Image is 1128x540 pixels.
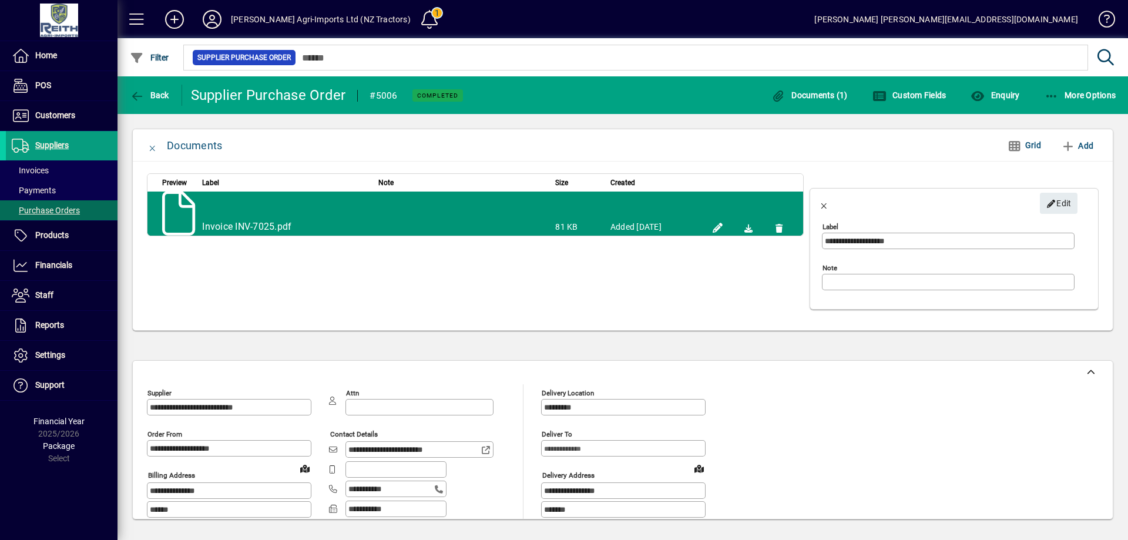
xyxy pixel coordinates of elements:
[1061,136,1093,155] span: Add
[822,223,838,231] mat-label: Label
[6,311,117,340] a: Reports
[1046,194,1072,213] span: Edit
[542,389,594,397] mat-label: Delivery Location
[814,10,1078,29] div: [PERSON_NAME] [PERSON_NAME][EMAIL_ADDRESS][DOMAIN_NAME]
[197,52,291,63] span: Supplier Purchase Order
[998,135,1050,156] button: Grid
[296,459,314,478] a: View on map
[1090,2,1113,41] a: Knowledge Base
[35,110,75,120] span: Customers
[768,85,851,106] button: Documents (1)
[127,47,172,68] button: Filter
[1045,90,1116,100] span: More Options
[6,251,117,280] a: Financials
[6,371,117,400] a: Support
[690,459,709,478] a: View on map
[6,101,117,130] a: Customers
[130,90,169,100] span: Back
[35,290,53,300] span: Staff
[1042,85,1119,106] button: More Options
[555,176,568,189] span: Size
[202,176,219,189] span: Label
[610,221,694,233] div: Added [DATE]
[191,86,346,105] div: Supplier Purchase Order
[33,417,85,426] span: Financial Year
[35,350,65,360] span: Settings
[127,85,172,106] button: Back
[147,389,172,397] mat-label: Supplier
[156,9,193,30] button: Add
[771,90,848,100] span: Documents (1)
[162,176,187,189] span: Preview
[147,430,182,438] mat-label: Order from
[610,176,635,189] span: Created
[130,53,169,62] span: Filter
[35,320,64,330] span: Reports
[770,218,788,237] button: Remove
[35,380,65,390] span: Support
[1056,135,1098,156] button: Add
[739,218,758,237] a: Download
[6,200,117,220] a: Purchase Orders
[167,136,222,155] div: Documents
[35,51,57,60] span: Home
[35,140,69,150] span: Suppliers
[869,85,949,106] button: Custom Fields
[43,441,75,451] span: Package
[35,230,69,240] span: Products
[346,389,359,397] mat-label: Attn
[12,166,49,175] span: Invoices
[542,430,572,438] mat-label: Deliver To
[1008,136,1041,155] span: Grid
[231,10,411,29] div: [PERSON_NAME] Agri-Imports Ltd (NZ Tractors)
[6,41,117,71] a: Home
[12,206,80,215] span: Purchase Orders
[193,9,231,30] button: Profile
[417,92,458,99] span: Completed
[378,176,394,189] span: Note
[35,260,72,270] span: Financials
[872,90,946,100] span: Custom Fields
[12,186,56,195] span: Payments
[6,180,117,200] a: Payments
[370,86,397,105] div: #5006
[1040,193,1077,214] button: Edit
[202,221,291,232] a: Invoice INV-7025.pdf
[968,85,1022,106] button: Enquiry
[117,85,182,106] app-page-header-button: Back
[709,218,727,237] button: Edit
[139,132,167,160] button: Close
[6,281,117,310] a: Staff
[555,221,596,233] div: 81 KB
[6,71,117,100] a: POS
[6,341,117,370] a: Settings
[6,221,117,250] a: Products
[810,189,838,217] button: Close
[971,90,1019,100] span: Enquiry
[822,264,837,272] mat-label: Note
[35,81,51,90] span: POS
[6,160,117,180] a: Invoices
